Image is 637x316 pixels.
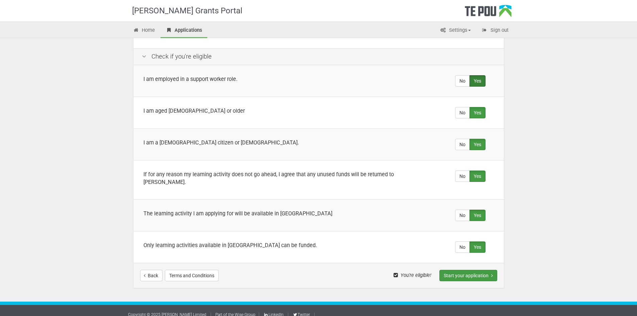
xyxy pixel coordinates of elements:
[128,23,160,38] a: Home
[439,270,497,281] button: Start your application
[455,210,470,221] label: No
[476,23,514,38] a: Sign out
[469,210,486,221] label: Yes
[143,171,427,186] div: If for any reason my learning activity does not go ahead, I agree that any unused funds will be r...
[455,171,470,182] label: No
[469,75,486,87] label: Yes
[133,48,504,65] div: Check if you're eligible
[455,139,470,150] label: No
[465,5,512,21] div: Te Pou Logo
[143,139,427,146] div: I am a [DEMOGRAPHIC_DATA] citizen or [DEMOGRAPHIC_DATA].
[143,75,427,83] div: I am employed in a support worker role.
[469,107,486,118] label: Yes
[469,139,486,150] label: Yes
[165,270,219,281] button: Terms and Conditions
[143,107,427,115] div: I am aged [DEMOGRAPHIC_DATA] or older
[469,241,486,253] label: Yes
[455,75,470,87] label: No
[455,107,470,118] label: No
[394,272,438,278] span: You're eligible!
[143,241,427,249] div: Only learning activities available in [GEOGRAPHIC_DATA] can be funded.
[469,171,486,182] label: Yes
[435,23,476,38] a: Settings
[140,270,163,281] a: Back
[143,210,427,217] div: The learning activity I am applying for will be available in [GEOGRAPHIC_DATA]
[455,241,470,253] label: No
[161,23,207,38] a: Applications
